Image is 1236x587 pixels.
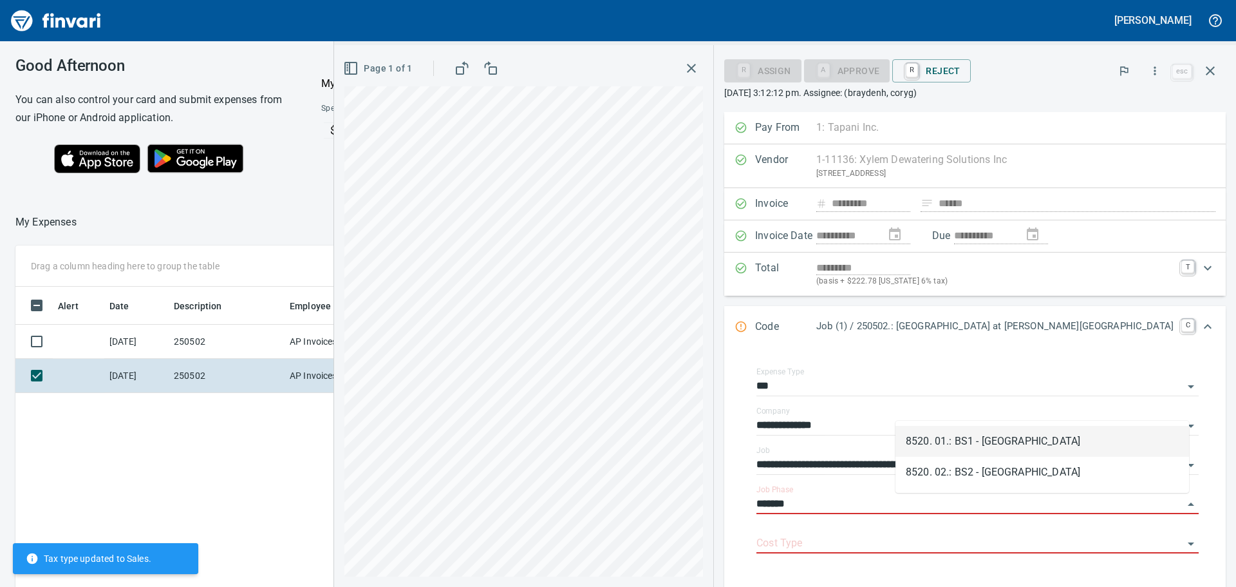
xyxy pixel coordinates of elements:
[290,298,348,314] span: Employee
[1182,456,1200,474] button: Open
[290,298,331,314] span: Employee
[26,552,151,565] span: Tax type updated to Sales.
[321,102,479,115] span: Spend Limits
[1114,14,1192,27] h5: [PERSON_NAME]
[31,260,220,273] p: Drag a column heading here to group the table
[1182,417,1200,435] button: Open
[15,57,289,75] h3: Good Afternoon
[1182,535,1200,553] button: Open
[1181,260,1194,273] a: T
[285,359,381,393] td: AP Invoices
[15,215,77,230] p: My Expenses
[15,215,77,230] nav: breadcrumb
[804,64,890,75] div: Job Phase required
[109,298,129,314] span: Date
[755,260,816,288] p: Total
[1172,64,1192,79] a: esc
[346,61,412,77] span: Page 1 of 1
[1141,57,1169,85] button: More
[169,359,285,393] td: 250502
[1182,378,1200,396] button: Open
[756,447,770,454] label: Job
[1110,57,1138,85] button: Flag
[311,139,592,151] p: Online allowed
[756,486,793,494] label: Job Phase
[816,319,1174,334] p: Job (1) / 250502.: [GEOGRAPHIC_DATA] at [PERSON_NAME][GEOGRAPHIC_DATA]
[724,86,1226,99] p: [DATE] 3:12:12 pm. Assignee: (braydenh, coryg)
[1182,496,1200,514] button: Close
[285,325,381,359] td: AP Invoices
[756,407,790,415] label: Company
[169,325,285,359] td: 250502
[755,319,816,336] p: Code
[8,5,104,36] img: Finvari
[895,457,1189,488] li: 8520. 02.: BS2 - [GEOGRAPHIC_DATA]
[15,91,289,127] h6: You can also control your card and submit expenses from our iPhone or Android application.
[321,76,418,91] p: My Card (···0555)
[724,253,1226,296] div: Expand
[724,64,801,75] div: Assign
[54,144,140,173] img: Download on the App Store
[104,325,169,359] td: [DATE]
[341,57,417,81] button: Page 1 of 1
[816,275,1174,288] p: (basis + $222.78 [US_STATE] 6% tax)
[895,426,1189,457] li: 8520. 01.: BS1 - [GEOGRAPHIC_DATA]
[330,123,591,139] p: $3,908 left this month
[903,60,960,82] span: Reject
[174,298,239,314] span: Description
[109,298,146,314] span: Date
[58,298,79,314] span: Alert
[724,306,1226,349] div: Expand
[906,63,918,77] a: R
[174,298,222,314] span: Description
[1181,319,1194,332] a: C
[104,359,169,393] td: [DATE]
[58,298,95,314] span: Alert
[1169,55,1226,86] span: Close invoice
[1111,10,1195,30] button: [PERSON_NAME]
[140,137,251,180] img: Get it on Google Play
[756,368,804,376] label: Expense Type
[892,59,970,82] button: RReject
